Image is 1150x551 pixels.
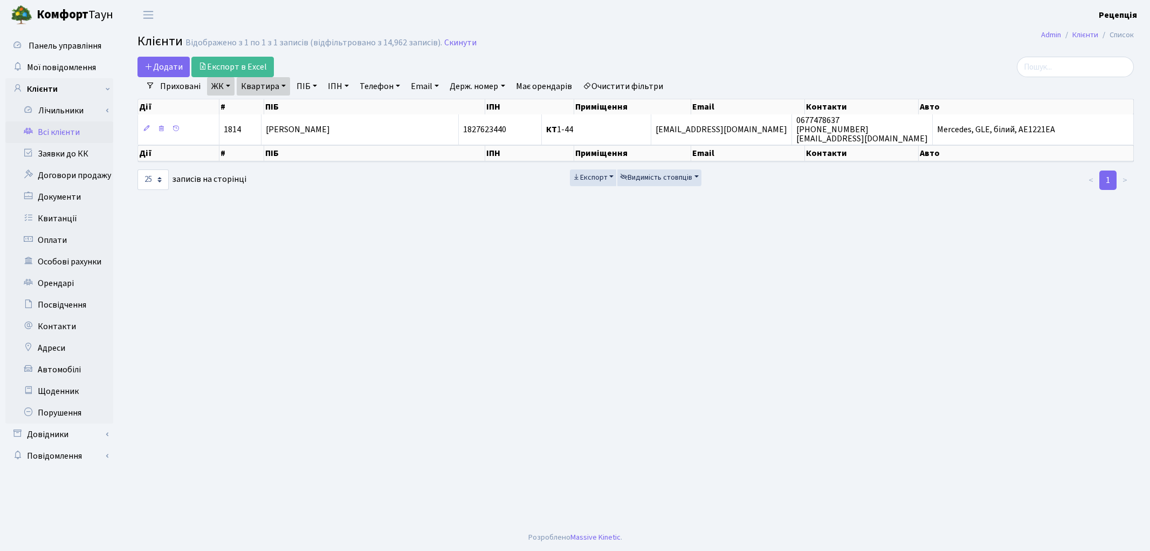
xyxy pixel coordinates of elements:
a: Повідомлення [5,445,113,467]
label: записів на сторінці [137,169,246,190]
th: # [219,99,265,114]
a: Порушення [5,402,113,424]
a: Мої повідомлення [5,57,113,78]
th: # [219,145,265,161]
th: ІПН [485,145,574,161]
span: 1827623440 [463,124,506,135]
a: Всі клієнти [5,121,113,143]
a: 1 [1099,171,1117,190]
th: Приміщення [574,145,691,161]
a: Додати [137,57,190,77]
span: Таун [37,6,113,24]
th: Email [691,99,805,114]
th: Дії [138,145,219,161]
span: Панель управління [29,40,101,52]
a: Держ. номер [445,77,509,96]
span: [EMAIL_ADDRESS][DOMAIN_NAME] [656,124,787,135]
a: Рецепція [1099,9,1137,22]
span: 1-44 [546,124,573,135]
th: Приміщення [574,99,691,114]
th: Дії [138,99,219,114]
a: ІПН [323,77,353,96]
a: Експорт в Excel [191,57,274,77]
select: записів на сторінці [137,169,169,190]
a: Заявки до КК [5,143,113,165]
a: Панель управління [5,35,113,57]
a: Email [407,77,443,96]
a: Massive Kinetic [570,532,621,543]
span: Mercedes, GLE, білий, АЕ1221ЕА [937,124,1055,135]
a: Документи [5,186,113,208]
th: Авто [919,99,1134,114]
span: Видимість стовпців [620,172,692,183]
a: Приховані [156,77,205,96]
a: Admin [1041,29,1061,40]
a: Оплати [5,229,113,251]
th: ІПН [485,99,574,114]
th: Контакти [805,145,919,161]
a: Клієнти [5,78,113,100]
span: Мої повідомлення [27,62,96,73]
a: Лічильники [12,100,113,121]
th: Авто [919,145,1134,161]
span: Експорт [573,172,608,183]
th: ПІБ [264,99,485,114]
a: Щоденник [5,380,113,402]
span: [PERSON_NAME] [266,124,330,135]
a: Контакти [5,316,113,337]
b: КТ [546,124,557,135]
a: Очистити фільтри [579,77,667,96]
nav: breadcrumb [1025,24,1150,46]
a: Договори продажу [5,165,113,186]
span: Додати [144,61,183,73]
button: Переключити навігацію [135,6,162,24]
a: Квартира [237,77,290,96]
div: Розроблено . [528,532,622,543]
a: Довідники [5,424,113,445]
b: Комфорт [37,6,88,23]
a: Квитанції [5,208,113,229]
th: Email [691,145,805,161]
li: Список [1098,29,1134,41]
span: Клієнти [137,32,183,51]
button: Видимість стовпців [617,169,701,186]
span: 0677478637 [PHONE_NUMBER] [EMAIL_ADDRESS][DOMAIN_NAME] [796,114,928,145]
a: Особові рахунки [5,251,113,273]
button: Експорт [570,169,617,186]
a: Автомобілі [5,359,113,380]
a: ЖК [207,77,235,96]
a: Посвідчення [5,294,113,316]
a: ПІБ [292,77,321,96]
a: Клієнти [1072,29,1098,40]
a: Орендарі [5,273,113,294]
input: Пошук... [1017,57,1134,77]
a: Телефон [355,77,404,96]
a: Скинути [444,38,477,48]
th: ПІБ [264,145,485,161]
a: Має орендарів [512,77,576,96]
span: 1814 [224,124,241,135]
div: Відображено з 1 по 1 з 1 записів (відфільтровано з 14,962 записів). [185,38,442,48]
b: Рецепція [1099,9,1137,21]
a: Адреси [5,337,113,359]
th: Контакти [805,99,919,114]
img: logo.png [11,4,32,26]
